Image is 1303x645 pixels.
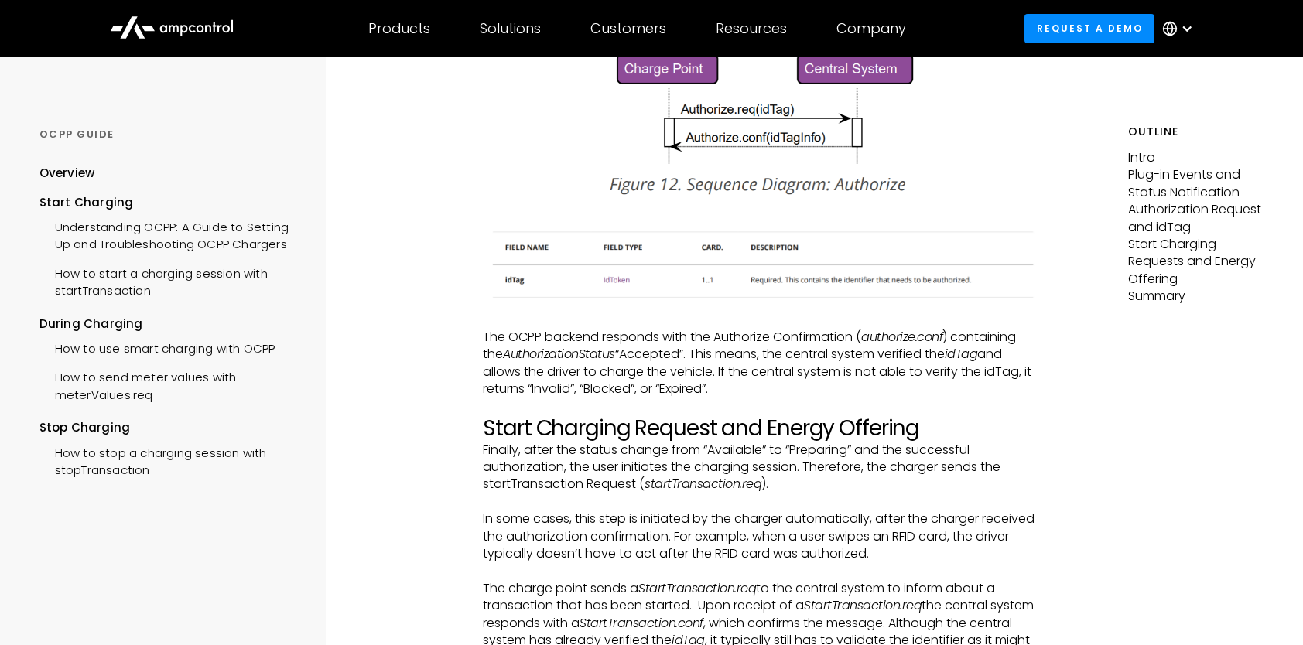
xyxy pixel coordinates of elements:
[480,20,541,37] div: Solutions
[580,614,703,632] em: StartTransaction.conf
[483,398,1035,415] p: ‍
[836,20,906,37] div: Company
[368,20,430,37] div: Products
[1128,149,1264,166] p: Intro
[590,20,666,37] div: Customers
[39,165,95,182] div: Overview
[1128,166,1264,201] p: Plug-in Events and Status Notification
[483,562,1035,579] p: ‍
[483,329,1035,398] p: The OCPP backend responds with the Authorize Confirmation ( ) containing the “Accepted”. This mea...
[645,475,761,493] em: startTransaction.req
[945,345,978,363] em: idTag
[1128,124,1264,140] h5: Outline
[716,20,787,37] div: Resources
[638,579,756,597] em: StartTransaction.req
[593,44,925,202] img: OCPP message idTag
[39,211,300,258] a: Understanding OCPP: A Guide to Setting Up and Troubleshooting OCPP Chargers
[1024,14,1154,43] a: Request a demo
[39,316,300,333] div: During Charging
[1128,201,1264,236] p: Authorization Request and idTag
[39,165,95,193] a: Overview
[483,210,1035,227] p: ‍
[39,194,300,211] div: Start Charging
[1128,236,1264,288] p: Start Charging Requests and Energy Offering
[39,361,300,408] a: How to send meter values with meterValues.req
[39,258,300,304] a: How to start a charging session with startTransaction
[39,128,300,142] div: OCPP GUIDE
[1128,288,1264,305] p: Summary
[861,328,942,346] em: authorize.conf
[483,312,1035,329] p: ‍
[483,493,1035,510] p: ‍
[483,442,1035,493] p: Finally, after the status change from “Available” to “Preparing” and the successful authorization...
[483,510,1035,562] p: In some cases, this step is initiated by the charger automatically, after the charger received th...
[39,419,300,436] div: Stop Charging
[503,345,615,363] em: AuthorizationStatus
[804,596,922,614] em: StartTransaction.req
[483,227,1035,304] img: OCPP message idTag field
[483,415,1035,442] h2: Start Charging Request and Energy Offering
[39,333,275,361] a: How to use smart charging with OCPP
[39,437,300,483] a: How to stop a charging session with stopTransaction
